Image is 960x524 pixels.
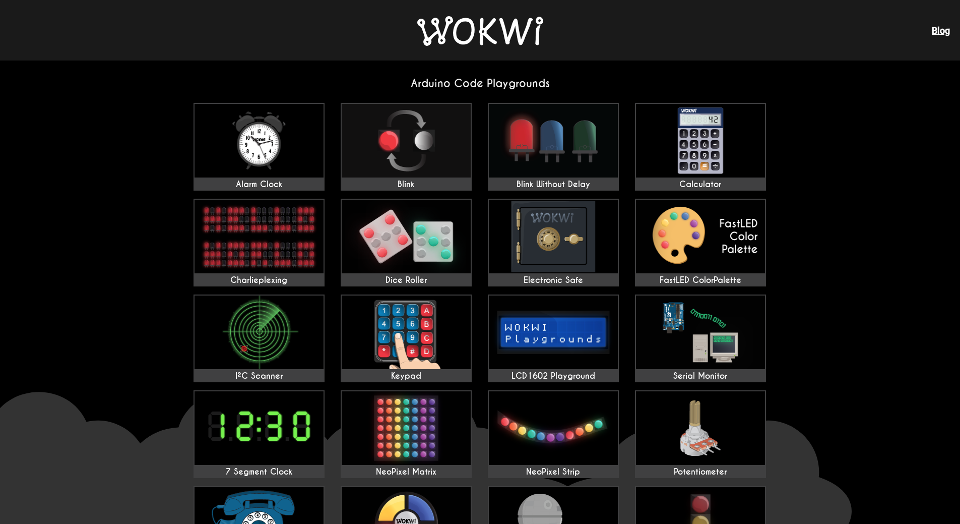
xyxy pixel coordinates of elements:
img: Electronic Safe [489,200,618,273]
div: NeoPixel Strip [489,467,618,477]
a: Blink Without Delay [488,103,619,191]
a: Keypad [341,295,472,382]
a: NeoPixel Matrix [341,390,472,478]
div: LCD1602 Playground [489,371,618,381]
img: Blink [342,104,471,178]
img: Dice Roller [342,200,471,273]
div: Dice Roller [342,275,471,285]
a: Electronic Safe [488,199,619,286]
img: LCD1602 Playground [489,296,618,369]
div: Blink [342,180,471,190]
a: Blink [341,103,472,191]
img: Keypad [342,296,471,369]
div: Electronic Safe [489,275,618,285]
div: I²C Scanner [195,371,324,381]
img: NeoPixel Strip [489,391,618,465]
h2: Arduino Code Playgrounds [185,77,775,90]
a: Dice Roller [341,199,472,286]
img: Blink Without Delay [489,104,618,178]
div: Serial Monitor [636,371,765,381]
a: Charlieplexing [194,199,325,286]
div: NeoPixel Matrix [342,467,471,477]
img: 7 Segment Clock [195,391,324,465]
img: Wokwi [417,16,543,46]
img: Calculator [636,104,765,178]
img: I²C Scanner [195,296,324,369]
img: FastLED ColorPalette [636,200,765,273]
div: 7 Segment Clock [195,467,324,477]
a: 7 Segment Clock [194,390,325,478]
a: Blog [932,25,950,36]
img: NeoPixel Matrix [342,391,471,465]
div: Potentiometer [636,467,765,477]
a: Alarm Clock [194,103,325,191]
img: Potentiometer [636,391,765,465]
img: Serial Monitor [636,296,765,369]
img: Charlieplexing [195,200,324,273]
a: Calculator [635,103,766,191]
a: Serial Monitor [635,295,766,382]
a: I²C Scanner [194,295,325,382]
a: Potentiometer [635,390,766,478]
div: Calculator [636,180,765,190]
div: Alarm Clock [195,180,324,190]
a: LCD1602 Playground [488,295,619,382]
a: FastLED ColorPalette [635,199,766,286]
div: Keypad [342,371,471,381]
div: FastLED ColorPalette [636,275,765,285]
div: Blink Without Delay [489,180,618,190]
a: NeoPixel Strip [488,390,619,478]
img: Alarm Clock [195,104,324,178]
div: Charlieplexing [195,275,324,285]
